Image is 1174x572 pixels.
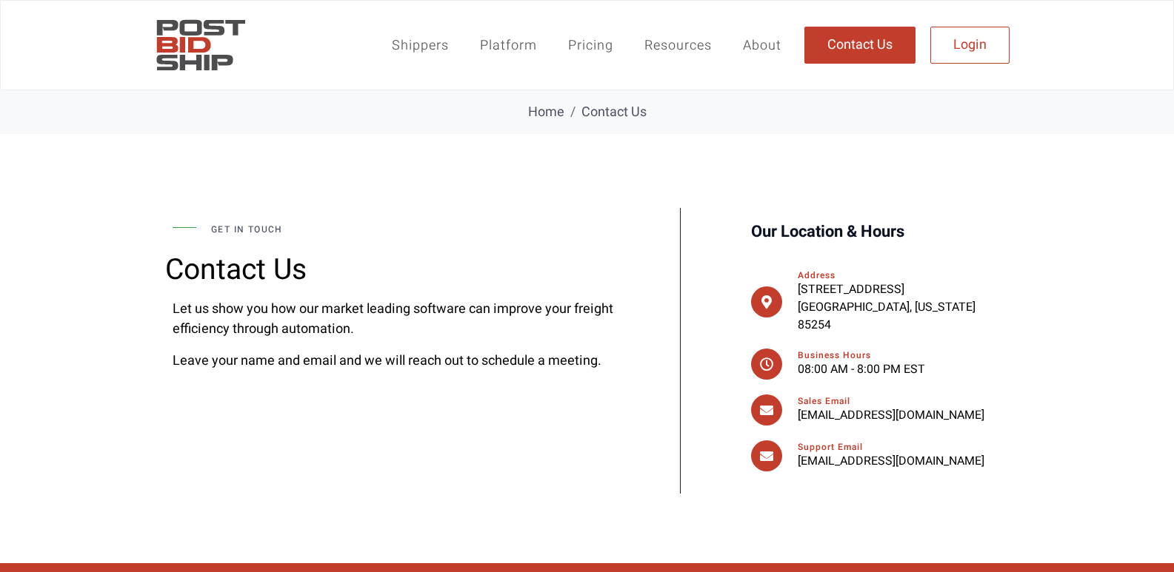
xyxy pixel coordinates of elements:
p: Leave your name and email and we will reach out to schedule a meeting. [173,351,613,371]
a: Resources [629,28,727,63]
a: Pricing [553,28,629,63]
span: Address [798,269,836,282]
span: Login [953,38,987,52]
span: Our Location & Hours [751,215,904,249]
p: [STREET_ADDRESS] [GEOGRAPHIC_DATA], [US_STATE] 85254 [798,280,1002,334]
a: About [727,28,797,63]
p: 08:00 AM - 8:00 PM EST [798,360,1002,378]
a: Home [528,102,564,122]
a: Platform [464,28,553,63]
a: Shippers [376,28,464,63]
span: Contact Us [581,102,647,122]
a: Contact Us [804,27,915,64]
a: Login [930,27,1010,64]
h2: Contact Us [165,255,621,284]
p: Let us show you how our market leading software can improve your freight efficiency through autom... [173,299,613,339]
img: PostBidShip [150,12,251,78]
p: [EMAIL_ADDRESS][DOMAIN_NAME] [798,452,1002,470]
span: Sales Email [798,394,850,408]
span: Contact Us [827,38,893,52]
span: Support Email [798,440,863,454]
span: Business Hours [798,349,871,362]
p: [EMAIL_ADDRESS][DOMAIN_NAME] [798,406,1002,424]
p: get in touch [211,223,613,236]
